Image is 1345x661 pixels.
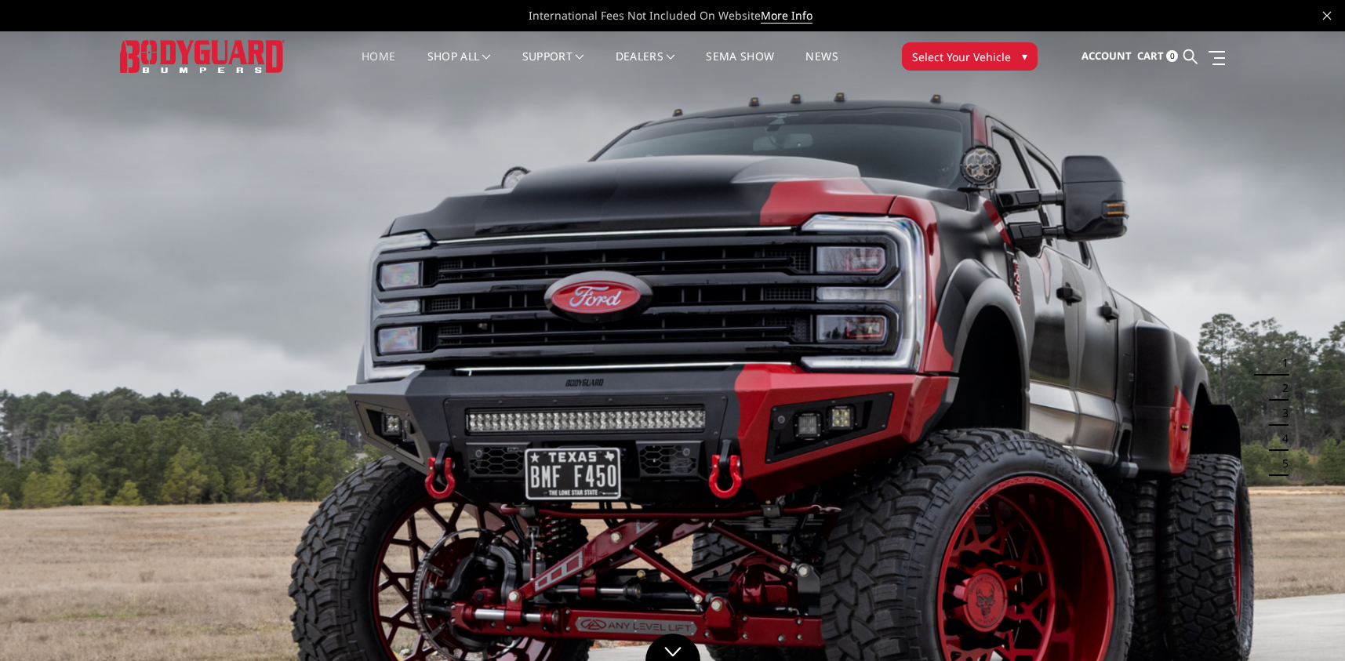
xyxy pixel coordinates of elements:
[616,51,675,82] a: Dealers
[1166,50,1178,62] span: 0
[1022,48,1027,64] span: ▾
[1273,401,1289,426] button: 3 of 5
[645,634,700,661] a: Click to Down
[120,40,285,72] img: BODYGUARD BUMPERS
[1273,376,1289,401] button: 2 of 5
[706,51,774,82] a: SEMA Show
[1081,49,1132,63] span: Account
[1081,35,1132,78] a: Account
[805,51,838,82] a: News
[1137,35,1178,78] a: Cart 0
[362,51,395,82] a: Home
[1137,49,1164,63] span: Cart
[1273,426,1289,451] button: 4 of 5
[1273,350,1289,376] button: 1 of 5
[1273,451,1289,476] button: 5 of 5
[522,51,584,82] a: Support
[912,49,1011,65] span: Select Your Vehicle
[761,8,812,24] a: More Info
[427,51,491,82] a: shop all
[902,42,1038,71] button: Select Your Vehicle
